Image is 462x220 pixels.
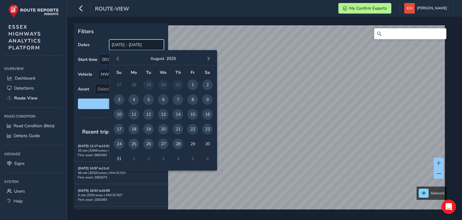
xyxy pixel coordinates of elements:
[205,70,210,75] span: Sa
[187,139,198,149] span: 29
[4,149,63,159] div: Signage
[78,42,90,48] label: Dates
[143,109,154,120] span: 12
[15,75,35,81] span: Dashboard
[14,161,25,166] span: Signs
[143,124,154,134] span: 19
[173,139,183,149] span: 28
[338,3,391,14] button: My Confirm Exports
[95,84,154,94] span: Select an asset code
[187,94,198,105] span: 8
[202,139,213,149] span: 30
[202,94,213,105] span: 9
[14,85,34,91] span: Detections
[431,191,445,196] span: Network
[143,94,154,105] span: 5
[78,166,110,171] strong: [DATE] 10:57 to 11:43
[143,139,154,149] span: 26
[14,123,54,129] span: Road Condition (Beta)
[78,148,164,153] div: 35 min | 3294 frames | MW25 RZY
[417,3,447,14] span: [PERSON_NAME]
[128,109,139,120] span: 11
[4,131,63,141] a: Defects Guide
[78,99,164,109] button: Reset filters
[173,124,183,134] span: 21
[202,80,213,90] span: 2
[202,124,213,134] span: 23
[202,109,213,120] span: 16
[76,25,445,216] canvas: Map
[82,101,159,107] span: Reset filters
[116,70,122,75] span: Su
[99,69,154,79] div: MW25 RZY
[128,139,139,149] span: 25
[191,70,195,75] span: Fr
[78,175,107,180] span: First asset: 2003573
[14,198,23,204] span: Help
[173,109,183,120] span: 14
[404,3,449,14] button: [PERSON_NAME]
[114,94,124,105] span: 3
[78,171,164,175] div: 46 min | 3532 frames | MW25 RZY
[158,109,168,120] span: 13
[4,112,63,121] div: Road Condition
[349,5,387,11] span: My Confirm Exports
[4,64,63,73] div: Overview
[187,124,198,134] span: 22
[187,109,198,120] span: 15
[114,139,124,149] span: 24
[78,197,107,202] span: First asset: 2002493
[8,4,59,18] img: rr logo
[78,86,89,92] label: Asset
[4,196,63,206] a: Help
[128,124,139,134] span: 18
[404,3,415,14] img: diamond-layout
[4,93,63,103] a: Route View
[95,5,129,14] span: route-view
[114,109,124,120] span: 10
[4,186,63,196] a: Users
[4,177,63,186] div: System
[78,193,164,197] div: 4 min | 253 frames | MW25 RZY
[150,56,164,61] button: August
[78,27,164,35] p: Filters
[4,159,63,168] a: Signs
[374,28,446,39] input: Search
[4,73,63,83] a: Dashboard
[187,80,198,90] span: 1
[14,133,40,139] span: Defects Guide
[173,94,183,105] span: 7
[14,95,38,101] span: Route View
[114,153,124,164] span: 31
[14,188,25,194] span: Users
[4,121,63,131] a: Road Condition (Beta)
[146,70,151,75] span: Tu
[78,57,97,62] label: Start time
[78,188,110,193] strong: [DATE] 10:52 to 10:55
[4,83,63,93] a: Detections
[158,124,168,134] span: 20
[114,124,124,134] span: 17
[78,71,92,77] label: Vehicle
[166,56,176,61] button: 2025
[158,139,168,149] span: 27
[78,153,107,157] span: First asset: 6602363
[442,200,456,214] div: Open Intercom Messenger
[131,70,137,75] span: Mo
[78,124,116,140] span: Recent trips
[158,94,168,105] span: 6
[8,24,41,51] span: ESSEX HIGHWAYS ANALYTICS PLATFORM
[160,70,167,75] span: We
[175,70,181,75] span: Th
[128,94,139,105] span: 4
[78,144,110,148] strong: [DATE] 12:17 to 12:51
